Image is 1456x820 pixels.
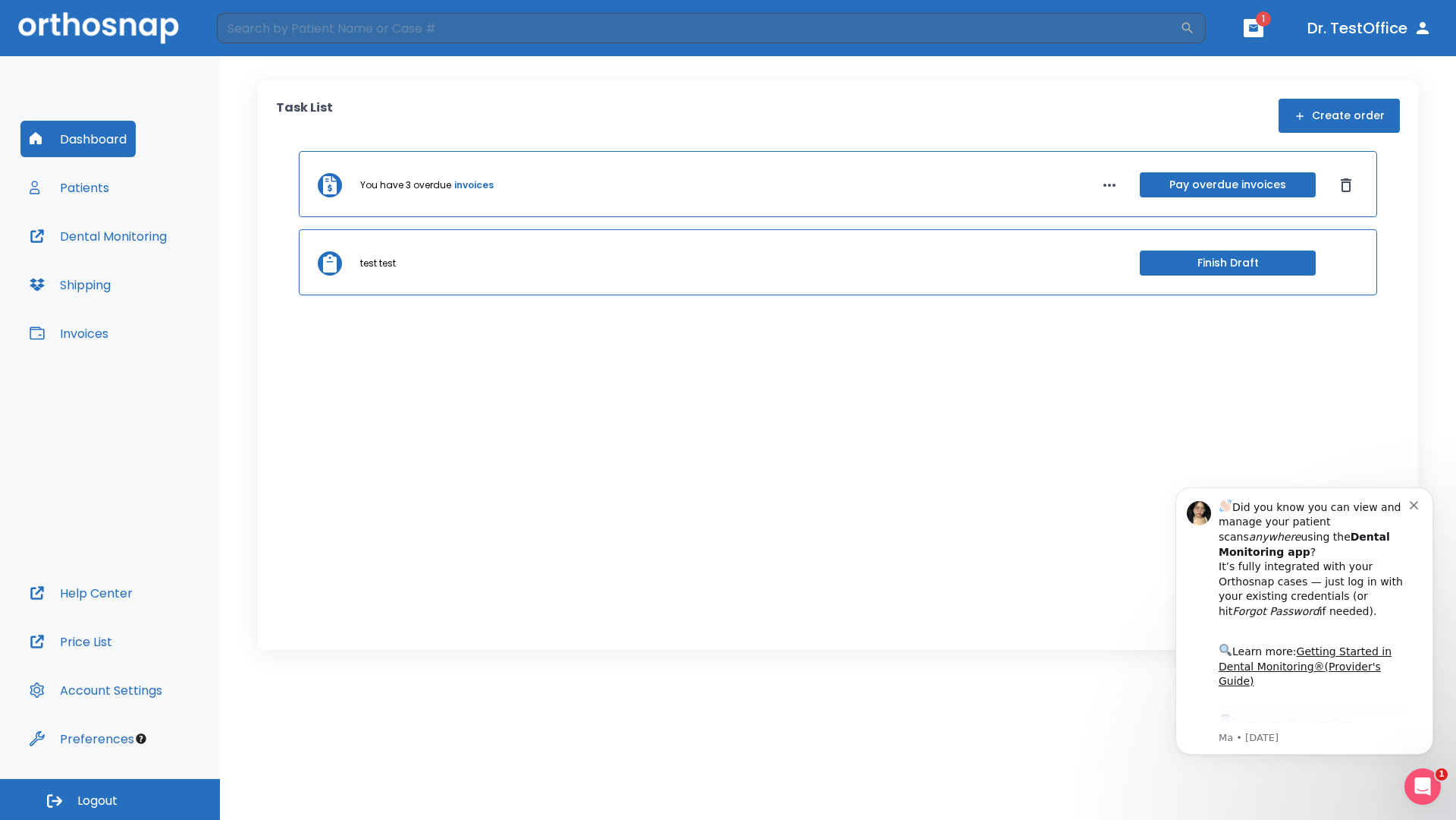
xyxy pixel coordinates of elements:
[20,169,118,206] button: Patients
[360,257,396,270] p: test test
[20,266,120,303] button: Shipping
[134,732,148,746] div: Tooltip anchor
[66,248,257,325] div: Download the app: | ​ Let us know if you need help getting started!
[276,99,333,133] p: Task List
[20,575,142,611] button: Help Center
[1153,465,1456,779] iframe: Intercom notifications message
[1140,172,1316,197] button: Pay overdue invoices
[66,266,257,280] p: Message from Ma, sent 4w ago
[20,218,176,254] button: Dental Monitoring
[20,121,136,157] button: Dashboard
[18,12,179,43] img: Orthosnap
[1256,11,1271,27] span: 1
[20,315,118,352] button: Invoices
[66,251,201,279] a: App Store
[257,33,269,45] button: Dismiss notification
[1334,173,1358,197] button: Dismiss
[20,672,171,708] button: Account Settings
[1279,99,1400,133] button: Create order
[77,793,118,809] span: Logout
[1140,251,1316,276] button: Finish Draft
[217,13,1180,43] input: Search by Patient Name or Case #
[1301,14,1438,42] button: Dr. TestOffice
[20,721,143,757] button: Preferences
[1436,768,1448,781] span: 1
[20,623,121,660] button: Price List
[1404,768,1441,805] iframe: Intercom live chat
[454,178,494,192] a: invoices
[360,178,451,192] p: You have 3 overdue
